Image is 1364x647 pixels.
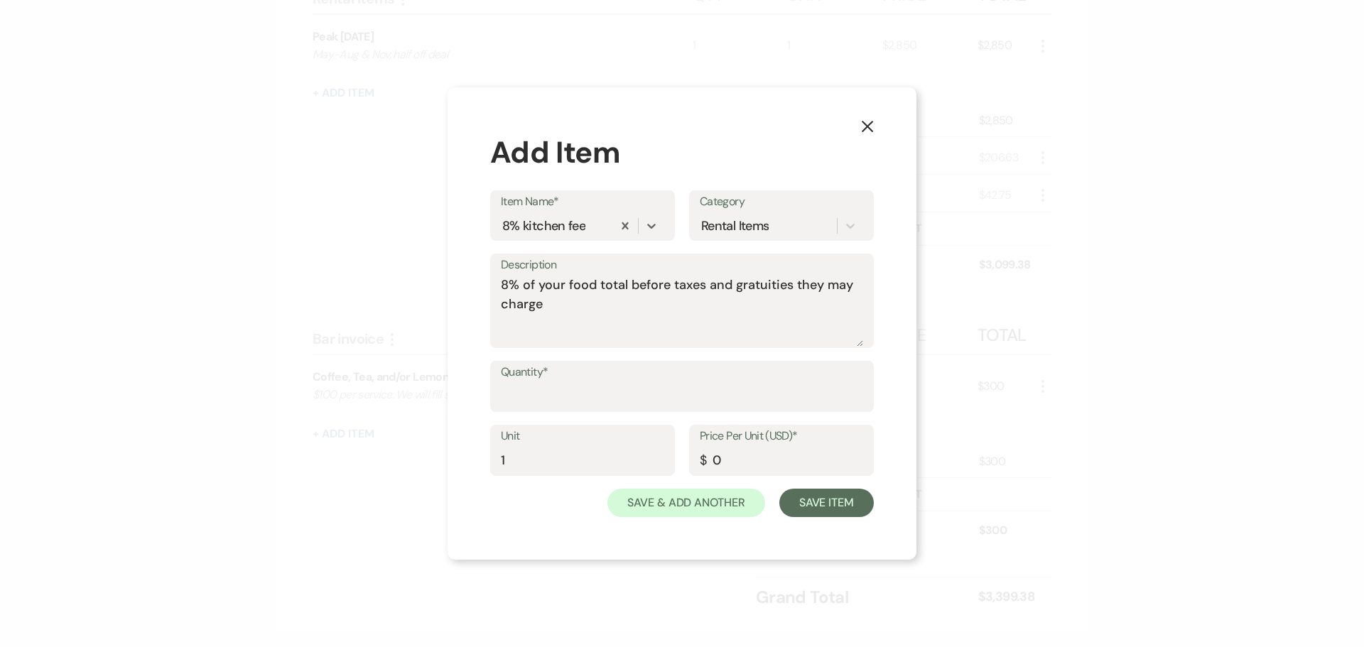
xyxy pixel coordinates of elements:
[700,426,863,447] label: Price Per Unit (USD)*
[607,489,765,517] button: Save & Add Another
[501,192,664,212] label: Item Name*
[501,362,863,383] label: Quantity*
[501,255,863,276] label: Description
[700,451,706,470] div: $
[502,217,585,236] div: 8% kitchen fee
[701,217,769,236] div: Rental Items
[779,489,874,517] button: Save Item
[700,192,863,212] label: Category
[490,130,874,175] div: Add Item
[501,426,664,447] label: Unit
[501,276,863,347] textarea: 8% of your food total before taxes and gratuities they may charge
